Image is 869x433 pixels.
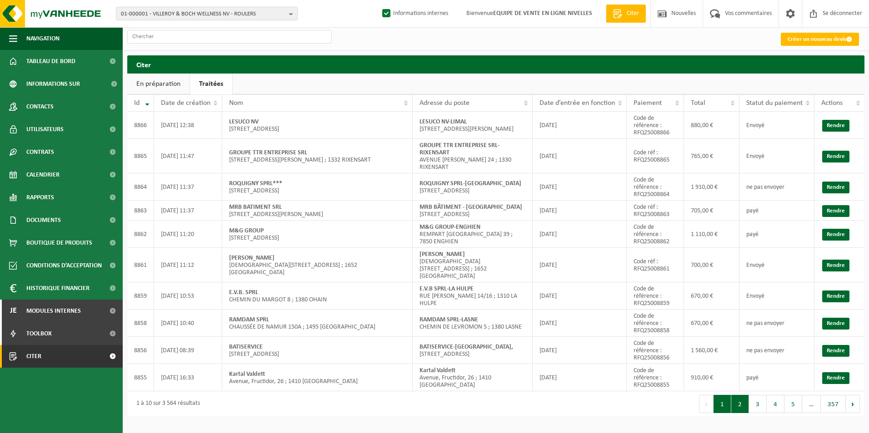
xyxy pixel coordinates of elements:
[413,139,533,173] td: AVENUE [PERSON_NAME] 24 ; 1330 RIXENSART
[127,112,154,139] td: 8866
[533,364,627,391] td: [DATE]
[127,139,154,173] td: 8865
[684,364,739,391] td: 910,00 €
[127,55,864,73] h2: Citer
[746,293,764,300] span: Envoyé
[420,285,474,292] strong: E.V.B SPRL-LA HULPE
[413,201,533,221] td: [STREET_ADDRESS]
[26,141,54,163] span: Contrats
[413,364,533,391] td: Avenue, Fructidor, 26 ; 1410 [GEOGRAPHIC_DATA]
[533,173,627,201] td: [DATE]
[222,201,412,221] td: [STREET_ADDRESS][PERSON_NAME]
[26,163,60,186] span: Calendrier
[714,395,731,413] button: 1
[684,173,739,201] td: 1 910,00 €
[746,184,784,191] span: ne pas envoyer
[533,337,627,364] td: [DATE]
[26,300,81,322] span: Modules internes
[127,337,154,364] td: 8856
[161,99,210,107] span: Date de création
[420,204,522,211] strong: MRB BÂTIMENT - [GEOGRAPHIC_DATA]
[127,248,154,282] td: 8861
[413,310,533,337] td: CHEMIN DE LEVROMON 5 ; 1380 LASNE
[127,310,154,337] td: 8858
[127,201,154,221] td: 8863
[26,95,54,118] span: Contacts
[746,122,764,129] span: Envoyé
[767,395,784,413] button: 4
[154,282,222,310] td: [DATE] 10:53
[533,310,627,337] td: [DATE]
[746,153,764,160] span: Envoyé
[229,344,263,350] strong: BATISERVICE
[822,229,849,241] a: Rendre
[229,118,259,125] strong: LESUCO NV
[846,395,860,413] button: Prochain
[154,139,222,173] td: [DATE] 11:47
[222,337,412,364] td: [STREET_ADDRESS]
[154,201,222,221] td: [DATE] 11:37
[413,173,533,201] td: [STREET_ADDRESS]
[627,173,684,201] td: Code de référence : RFQ25008864
[26,254,102,277] span: Conditions d’acceptation
[781,33,859,46] a: Créer un nouveau devis
[380,7,448,20] label: Informations internes
[222,173,412,201] td: [STREET_ADDRESS]
[154,310,222,337] td: [DATE] 10:40
[229,255,275,261] strong: [PERSON_NAME]
[222,112,412,139] td: [STREET_ADDRESS]
[822,151,849,162] a: Rendre
[627,201,684,221] td: Code réf : RFQ25008863
[420,344,513,350] strong: BATISERVICE-[GEOGRAPHIC_DATA],
[533,248,627,282] td: [DATE]
[127,173,154,201] td: 8864
[229,227,264,234] strong: M&G GROUP
[26,186,54,209] span: Rapports
[746,99,803,107] span: Statut du paiement
[822,205,849,217] a: Rendre
[746,207,759,214] span: payé
[26,345,41,368] span: Citer
[413,337,533,364] td: [STREET_ADDRESS]
[746,374,759,381] span: payé
[420,142,499,156] strong: GROUPE TTR ENTREPRISE SRL-RIXENSART
[229,99,243,107] span: Nom
[26,209,61,231] span: Documents
[533,112,627,139] td: [DATE]
[634,99,662,107] span: Paiement
[627,221,684,248] td: Code de référence : RFQ25008862
[420,224,480,231] strong: M&G GROUP-ENGHIEN
[222,221,412,248] td: [STREET_ADDRESS]
[493,10,592,17] strong: EQUIPE DE VENTE EN LIGNE NIVELLES
[26,277,90,300] span: Historique financier
[229,149,307,156] strong: GROUPE TTR ENTREPRISE SRL
[684,337,739,364] td: 1 560,00 €
[684,310,739,337] td: 670,00 €
[229,204,282,211] strong: MRB BATIMENT SRL
[127,282,154,310] td: 8859
[222,364,412,391] td: Avenue, Fructidor, 26 ; 1410 [GEOGRAPHIC_DATA]
[420,251,465,258] strong: [PERSON_NAME]
[420,118,467,125] strong: LESUCO NV-LIMAL
[746,231,759,238] span: payé
[154,112,222,139] td: [DATE] 12:38
[627,248,684,282] td: Code réf : RFQ25008861
[684,221,739,248] td: 1 110,00 €
[533,139,627,173] td: [DATE]
[821,395,846,413] button: 357
[26,322,52,345] span: Toolbox
[746,347,784,354] span: ne pas envoyer
[749,395,767,413] button: 3
[229,371,265,378] strong: Kartal Valdett
[822,318,849,330] a: Rendre
[222,282,412,310] td: CHEMIN DU MARGOT 8 ; 1380 OHAIN
[533,282,627,310] td: [DATE]
[229,180,282,187] strong: ROQUIGNY SPRL***
[154,337,222,364] td: [DATE] 08:39
[684,282,739,310] td: 670,00 €
[746,262,764,269] span: Envoyé
[222,139,412,173] td: [STREET_ADDRESS][PERSON_NAME] ; 1332 RIXENSART
[420,316,478,323] strong: RAMDAM SPRL-LASNE
[627,310,684,337] td: Code de référence : RFQ25008858
[822,260,849,271] a: Rendre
